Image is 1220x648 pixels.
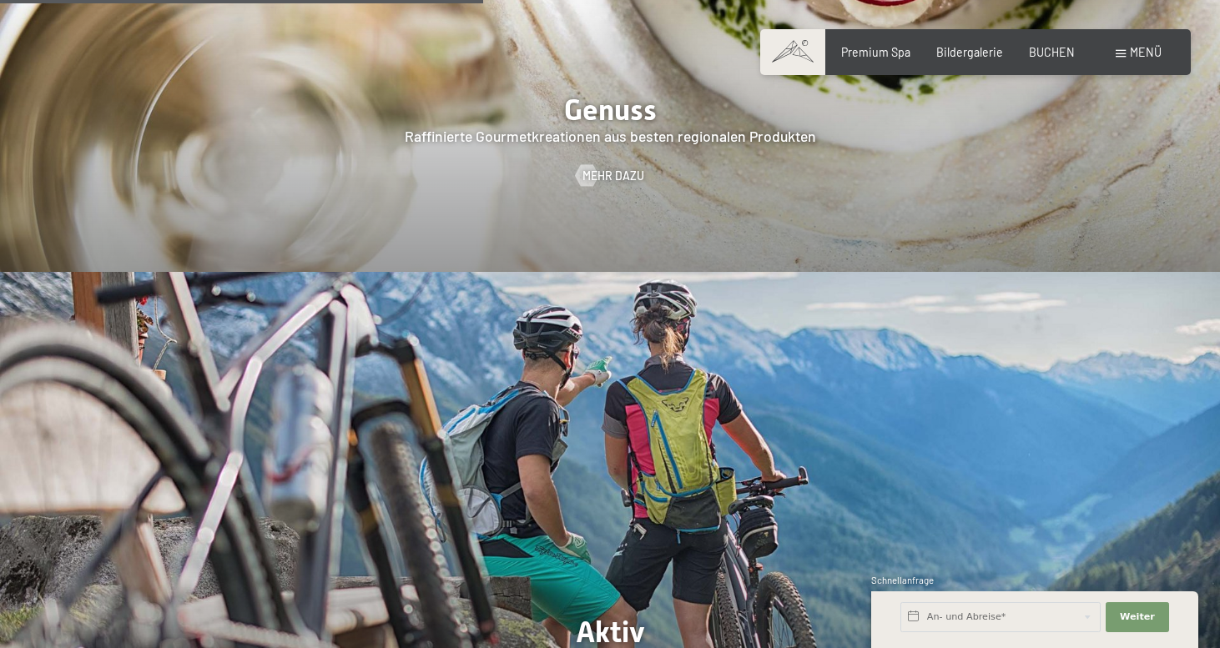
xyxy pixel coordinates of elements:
span: Schnellanfrage [871,575,934,585]
a: Mehr dazu [576,168,645,184]
a: BUCHEN [1029,45,1075,59]
span: Mehr dazu [582,168,644,184]
span: Weiter [1120,610,1155,624]
a: Bildergalerie [936,45,1003,59]
span: Menü [1130,45,1162,59]
button: Weiter [1106,602,1169,632]
a: Premium Spa [841,45,910,59]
